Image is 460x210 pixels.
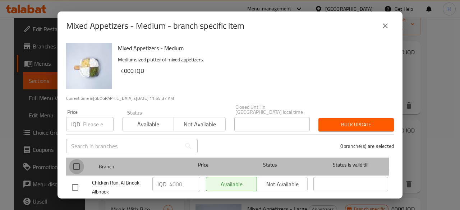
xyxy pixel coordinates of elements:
button: close [377,17,394,34]
input: Search in branches [66,139,181,153]
span: Chicken Run, Al Bnook, Albnook [92,178,147,196]
p: IQD [157,180,166,188]
input: Please enter price [169,177,200,191]
h6: Mixed Appetizers - Medium [118,43,388,53]
button: Not available [174,117,225,131]
button: Available [122,117,174,131]
p: 0 branche(s) are selected [340,143,394,150]
span: Bulk update [324,120,388,129]
h2: Mixed Appetizers - Medium - branch specific item [66,20,244,32]
button: Bulk update [318,118,394,131]
input: Please enter price [83,117,114,131]
p: IQD [71,120,80,129]
h6: 4000 IQD [121,66,388,76]
p: Mediumsized platter of mixed appetizers. [118,55,388,64]
p: Current time in [GEOGRAPHIC_DATA] is [DATE] 11:55:37 AM [66,95,394,102]
img: Mixed Appetizers - Medium [66,43,112,89]
span: Available [125,119,171,130]
span: Not available [177,119,222,130]
span: Price [179,160,227,169]
span: Branch [99,162,174,171]
span: Status [233,160,308,169]
span: Status is valid till [313,160,388,169]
